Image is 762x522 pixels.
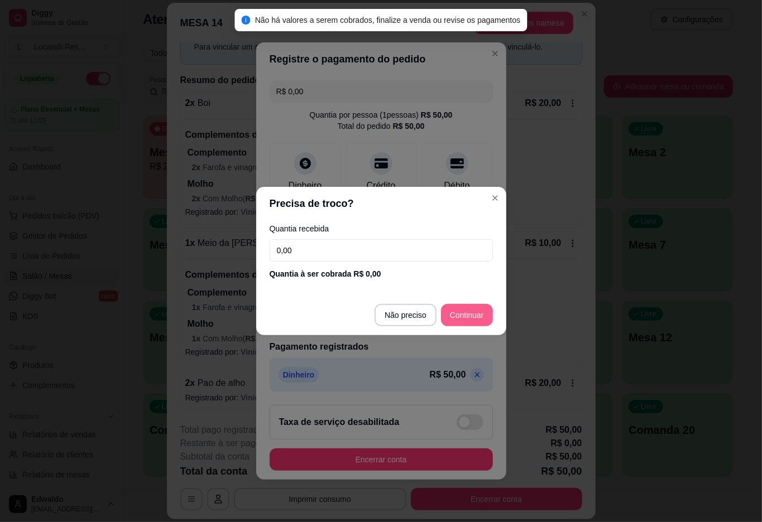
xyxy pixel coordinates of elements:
[270,225,493,233] label: Quantia recebida
[270,268,493,279] div: Quantia à ser cobrada R$ 0,00
[441,304,493,326] button: Continuar
[242,16,251,25] span: info-circle
[255,16,521,25] span: Não há valores a serem cobrados, finalize a venda ou revise os pagamentos
[256,187,506,220] header: Precisa de troco?
[486,189,504,207] button: Close
[375,304,437,326] button: Não preciso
